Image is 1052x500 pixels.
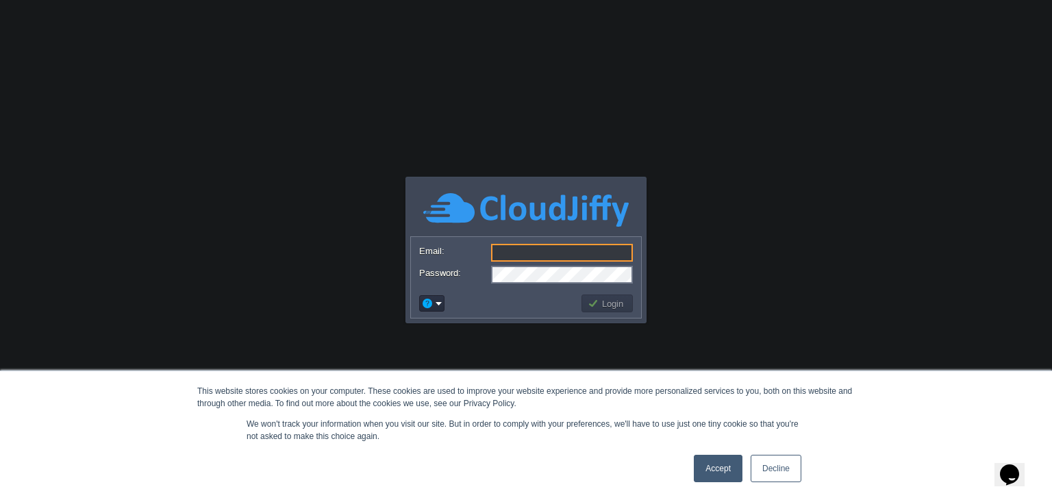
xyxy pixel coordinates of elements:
[197,385,855,410] div: This website stores cookies on your computer. These cookies are used to improve your website expe...
[588,297,627,310] button: Login
[994,445,1038,486] iframe: chat widget
[751,455,801,482] a: Decline
[419,244,490,258] label: Email:
[423,191,629,229] img: CloudJiffy
[694,455,742,482] a: Accept
[419,266,490,280] label: Password:
[247,418,805,442] p: We won't track your information when you visit our site. But in order to comply with your prefere...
